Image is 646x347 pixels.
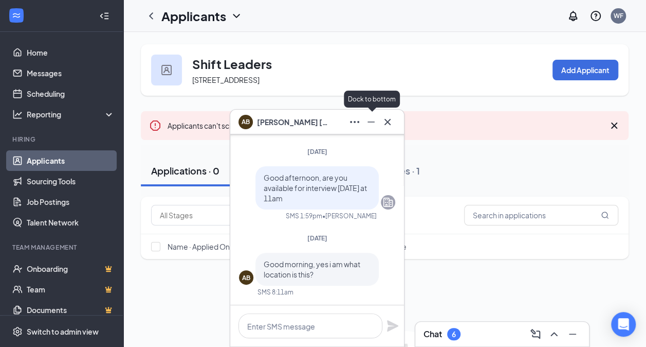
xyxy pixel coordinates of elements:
[614,11,623,20] div: WF
[27,300,115,320] a: DocumentsCrown
[423,328,442,340] h3: Chat
[242,273,250,282] div: AB
[149,119,161,132] svg: Error
[548,328,560,340] svg: ChevronUp
[161,65,172,75] img: user icon
[566,328,579,340] svg: Minimize
[27,109,115,119] div: Reporting
[552,60,618,80] button: Add Applicant
[27,279,115,300] a: TeamCrown
[168,241,230,252] span: Name · Applied On
[611,312,636,337] div: Open Intercom Messenger
[12,135,113,144] div: Hiring
[264,173,367,203] span: Good afternoon, are you available for interview [DATE] at 11am
[27,212,115,233] a: Talent Network
[192,55,272,73] h3: Shift Leaders
[27,42,115,63] a: Home
[12,326,23,337] svg: Settings
[27,326,99,337] div: Switch to admin view
[230,10,243,22] svg: ChevronDown
[348,116,361,128] svg: Ellipses
[257,116,329,128] span: [PERSON_NAME] [PERSON_NAME]
[160,210,253,221] input: All Stages
[589,10,602,22] svg: QuestionInfo
[608,119,620,132] svg: Cross
[464,205,618,225] input: Search in applications
[12,243,113,252] div: Team Management
[145,10,157,22] svg: ChevronLeft
[379,114,396,130] button: Cross
[307,234,327,242] span: [DATE]
[192,75,260,84] span: [STREET_ADDRESS]
[346,114,363,130] button: Ellipses
[307,148,327,155] span: [DATE]
[381,116,394,128] svg: Cross
[12,109,23,119] svg: Analysis
[344,91,400,108] div: Dock to bottom
[161,7,226,25] h1: Applicants
[27,63,115,83] a: Messages
[601,211,609,219] svg: MagnifyingGlass
[382,196,394,209] svg: Company
[264,259,360,279] span: Good morning, yes i am what location is this?
[168,121,373,130] span: Applicants can't schedule interviews.
[27,171,115,192] a: Sourcing Tools
[257,288,293,297] div: SMS 8:11am
[564,326,581,342] button: Minimize
[322,212,377,220] span: • [PERSON_NAME]
[546,326,562,342] button: ChevronUp
[365,116,377,128] svg: Minimize
[27,192,115,212] a: Job Postings
[286,212,322,220] div: SMS 1:59pm
[151,164,219,177] div: Applications · 0
[386,320,399,332] svg: Plane
[99,11,109,21] svg: Collapse
[27,258,115,279] a: OnboardingCrown
[363,114,379,130] button: Minimize
[27,83,115,104] a: Scheduling
[527,326,544,342] button: ComposeMessage
[452,330,456,339] div: 6
[27,150,115,171] a: Applicants
[529,328,542,340] svg: ComposeMessage
[567,10,579,22] svg: Notifications
[11,10,22,21] svg: WorkstreamLogo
